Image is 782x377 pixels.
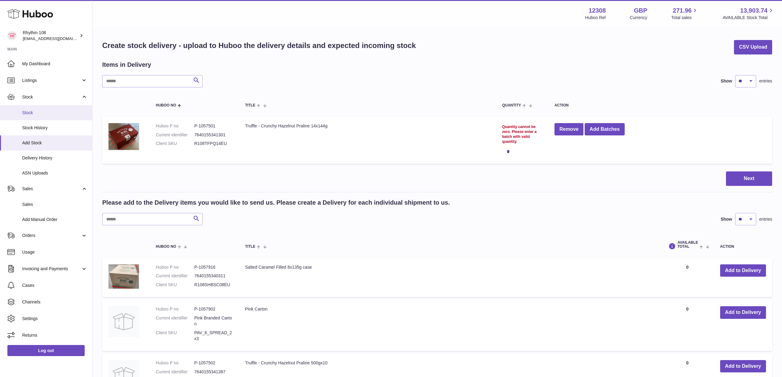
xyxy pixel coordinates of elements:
td: 0 [661,258,714,297]
span: Stock [22,110,87,116]
dd: 7640155341301 [194,132,233,138]
dd: PAV_6_SPREAD_2x3 [194,330,233,342]
span: My Dashboard [22,61,87,67]
strong: GBP [634,6,647,15]
dd: P-1057502 [194,360,233,366]
dt: Huboo P no [156,360,194,366]
span: Total sales [671,15,699,21]
button: Add to Delivery [720,306,766,319]
span: Returns [22,332,87,338]
img: Pink Carton [108,306,139,337]
span: Listings [22,78,81,83]
a: Log out [7,345,85,356]
div: Rhythm 108 [23,30,78,42]
button: Remove [554,123,583,136]
td: Salted Caramel Filled 8x135g case [239,258,661,297]
span: Delivery History [22,155,87,161]
span: AVAILABLE Stock Total [723,15,775,21]
span: Invoicing and Payments [22,266,81,272]
dt: Client SKU [156,282,194,288]
h2: Please add to the Delivery items you would like to send us. Please create a Delivery for each ind... [102,199,450,207]
a: 13,903.74 AVAILABLE Stock Total [723,6,775,21]
dt: Current identifier [156,273,194,279]
button: Add to Delivery [720,264,766,277]
span: Orders [22,233,81,239]
span: ASN Uploads [22,170,87,176]
dt: Huboo P no [156,123,194,129]
h2: Items in Delivery [102,61,151,69]
button: CSV Upload [734,40,772,54]
a: 271.96 Total sales [671,6,699,21]
span: Quantity [502,103,521,107]
dd: 7640155340311 [194,273,233,279]
img: orders@rhythm108.com [7,31,17,40]
dt: Client SKU [156,141,194,146]
span: 271.96 [673,6,691,15]
td: Pink Carton [239,300,661,351]
span: Sales [22,202,87,207]
dd: P-1057501 [194,123,233,129]
dd: R108SHBSC08EU [194,282,233,288]
td: 0 [661,300,714,351]
span: Huboo no [156,103,176,107]
dt: Huboo P no [156,264,194,270]
dd: P-1057916 [194,264,233,270]
span: Sales [22,186,81,192]
div: Quantity cannot be zero. Please enter a batch with valid quantity. [502,124,542,144]
dd: 7640155341387 [194,369,233,375]
dt: Current identifier [156,369,194,375]
dd: P-1057902 [194,306,233,312]
dt: Huboo P no [156,306,194,312]
span: Channels [22,299,87,305]
span: Title [245,103,255,107]
strong: 12308 [589,6,606,15]
dt: Current identifier [156,132,194,138]
span: Stock History [22,125,87,131]
dd: Pink Branded Carton [194,315,233,327]
h1: Create stock delivery - upload to Huboo the delivery details and expected incoming stock [102,41,416,50]
span: AVAILABLE Total [677,241,698,249]
button: Add Batches [585,123,625,136]
span: Add Stock [22,140,87,146]
span: Stock [22,94,81,100]
div: Action [554,103,766,107]
img: Salted Caramel Filled 8x135g case [108,264,139,289]
dt: Current identifier [156,315,194,327]
button: Add to Delivery [720,360,766,373]
label: Show [721,78,732,84]
div: Huboo Ref [585,15,606,21]
img: Truffle - Crunchy Hazelnut Praline 14x144g [108,123,139,150]
div: Currency [630,15,647,21]
span: [EMAIL_ADDRESS][DOMAIN_NAME] [23,36,91,41]
dt: Client SKU [156,330,194,342]
label: Show [721,216,732,222]
button: Next [726,171,772,186]
dd: R108TFPQ14EU [194,141,233,146]
span: Settings [22,316,87,322]
span: Usage [22,249,87,255]
span: Add Manual Order [22,217,87,223]
span: 13,903.74 [740,6,768,15]
div: Action [720,245,766,249]
td: Truffle - Crunchy Hazelnut Praline 14x144g [239,117,496,164]
span: Huboo no [156,245,176,249]
span: entries [759,78,772,84]
span: Title [245,245,255,249]
span: Cases [22,283,87,288]
span: entries [759,216,772,222]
